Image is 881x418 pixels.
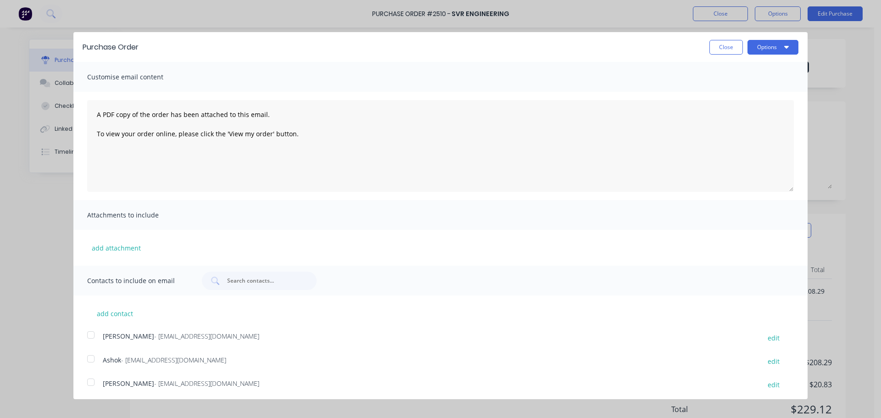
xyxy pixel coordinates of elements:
[762,379,785,391] button: edit
[87,274,188,287] span: Contacts to include on email
[83,42,139,53] div: Purchase Order
[226,276,302,285] input: Search contacts...
[87,209,188,222] span: Attachments to include
[103,332,154,340] span: [PERSON_NAME]
[103,356,121,364] span: Ashok
[747,40,798,55] button: Options
[87,307,142,320] button: add contact
[154,332,259,340] span: - [EMAIL_ADDRESS][DOMAIN_NAME]
[121,356,226,364] span: - [EMAIL_ADDRESS][DOMAIN_NAME]
[87,241,145,255] button: add attachment
[709,40,743,55] button: Close
[87,100,794,192] textarea: A PDF copy of the order has been attached to this email. To view your order online, please click ...
[762,355,785,368] button: edit
[762,331,785,344] button: edit
[87,71,188,84] span: Customise email content
[154,379,259,388] span: - [EMAIL_ADDRESS][DOMAIN_NAME]
[103,379,154,388] span: [PERSON_NAME]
